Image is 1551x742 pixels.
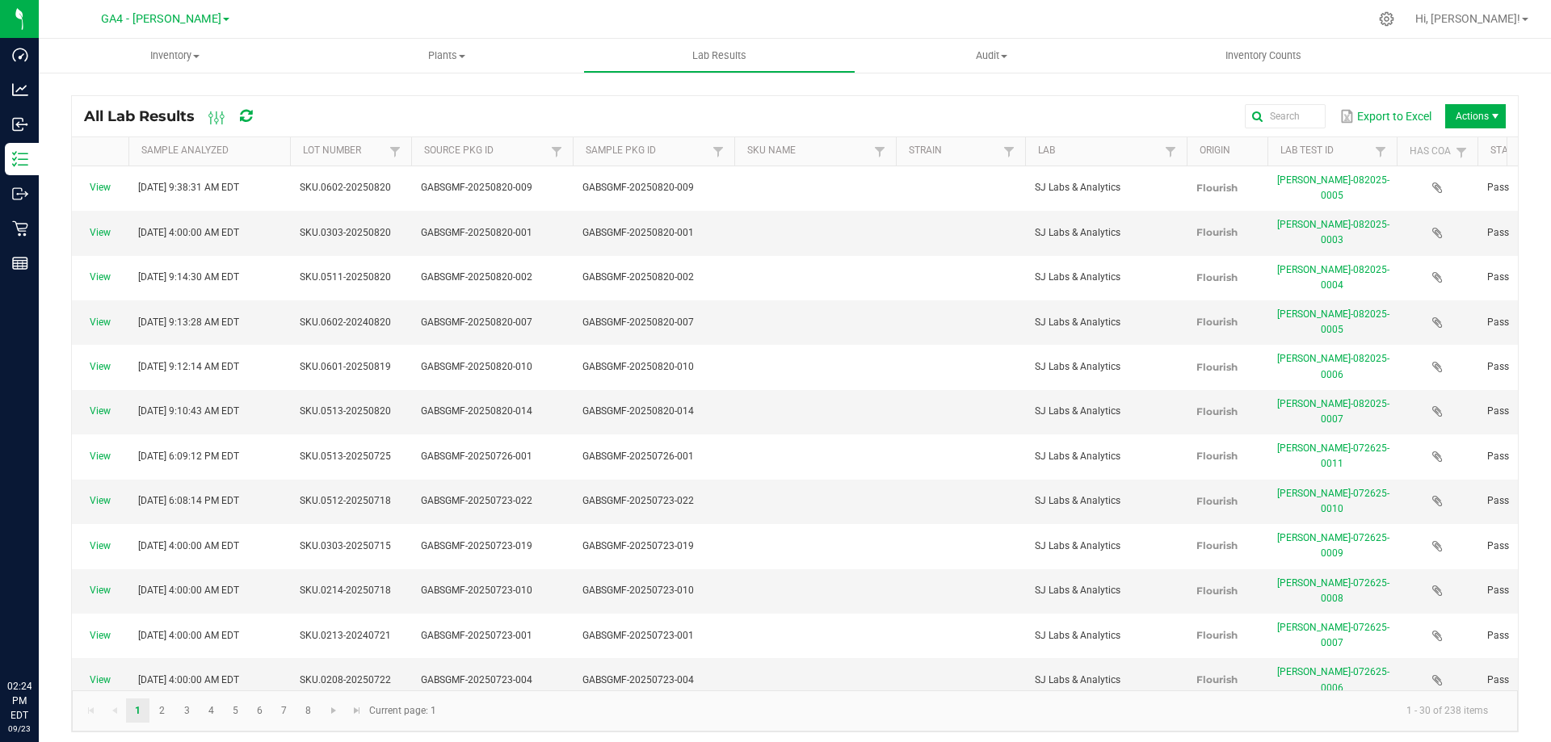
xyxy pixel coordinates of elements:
[1397,137,1477,166] th: Has CoA
[747,145,869,157] a: SKU NameSortable
[90,182,111,193] a: View
[1196,495,1238,507] span: Flourish
[1196,539,1238,551] span: Flourish
[90,630,111,641] a: View
[421,317,532,328] span: GABSGMF-20250820-007
[1277,488,1389,514] a: [PERSON_NAME]-072625-0010
[1035,317,1120,328] span: SJ Labs & Analytics
[346,698,369,723] a: Go to the last page
[1415,12,1520,25] span: Hi, [PERSON_NAME]!
[1277,666,1389,693] a: [PERSON_NAME]-072625-0006
[547,141,566,161] a: Filter
[1035,585,1120,596] span: SJ Labs & Analytics
[1035,361,1120,372] span: SJ Labs & Analytics
[138,630,239,641] span: [DATE] 4:00:00 AM EDT
[90,361,111,372] a: View
[1196,629,1238,641] span: Flourish
[582,540,694,551] span: GABSGMF-20250723-019
[12,255,28,271] inline-svg: Reports
[90,227,111,238] a: View
[1196,271,1238,283] span: Flourish
[300,361,391,372] span: SKU.0601-20250819
[1277,398,1389,425] a: [PERSON_NAME]-082025-0007
[311,39,583,73] a: Plants
[300,674,391,685] span: SKU.0208-20250722
[583,39,855,73] a: Lab Results
[138,227,239,238] span: [DATE] 4:00:00 AM EDT
[421,227,532,238] span: GABSGMF-20250820-001
[138,271,239,283] span: [DATE] 9:14:30 AM EDT
[12,186,28,202] inline-svg: Outbound
[1245,104,1326,128] input: Search
[141,145,284,157] a: Sample AnalyzedSortable
[48,610,67,630] iframe: Resource center unread badge
[1128,39,1400,73] a: Inventory Counts
[1277,577,1389,604] a: [PERSON_NAME]-072625-0008
[1196,585,1238,597] span: Flourish
[856,48,1127,63] span: Audit
[1204,48,1323,63] span: Inventory Counts
[1035,451,1120,462] span: SJ Labs & Analytics
[138,674,239,685] span: [DATE] 4:00:00 AM EDT
[1277,308,1389,335] a: [PERSON_NAME]-082025-0005
[90,317,111,328] a: View
[7,723,32,735] p: 09/23
[1335,103,1435,130] button: Export to Excel
[1487,317,1509,328] span: Pass
[300,317,391,328] span: SKU.0602-20240820
[1035,674,1120,685] span: SJ Labs & Analytics
[1196,673,1238,685] span: Flourish
[175,698,199,723] a: Page 3
[421,540,532,551] span: GABSGMF-20250723-019
[1196,182,1238,194] span: Flourish
[421,674,532,685] span: GABSGMF-20250723-004
[150,698,174,723] a: Page 2
[300,405,391,417] span: SKU.0513-20250820
[90,405,111,417] a: View
[327,704,340,717] span: Go to the next page
[909,145,998,157] a: StrainSortable
[12,116,28,132] inline-svg: Inbound
[1035,630,1120,641] span: SJ Labs & Analytics
[582,405,694,417] span: GABSGMF-20250820-014
[1487,451,1509,462] span: Pass
[1487,361,1509,372] span: Pass
[90,585,111,596] a: View
[870,141,889,161] a: Filter
[708,141,728,161] a: Filter
[224,698,247,723] a: Page 5
[248,698,271,723] a: Page 6
[12,151,28,167] inline-svg: Inventory
[138,495,239,506] span: [DATE] 6:08:14 PM EDT
[300,271,391,283] span: SKU.0511-20250820
[670,48,768,63] span: Lab Results
[12,220,28,237] inline-svg: Retail
[421,182,532,193] span: GABSGMF-20250820-009
[421,451,532,462] span: GABSGMF-20250726-001
[138,182,239,193] span: [DATE] 9:38:31 AM EDT
[582,182,694,193] span: GABSGMF-20250820-009
[582,451,694,462] span: GABSGMF-20250726-001
[84,103,280,130] div: All Lab Results
[1196,361,1238,373] span: Flourish
[1445,104,1506,128] li: Actions
[72,690,1518,732] kendo-pager: Current page: 1
[1196,316,1238,328] span: Flourish
[126,698,149,723] a: Page 1
[1490,145,1540,157] a: StatusSortable
[1487,182,1509,193] span: Pass
[1277,532,1389,559] a: [PERSON_NAME]-072625-0009
[300,182,391,193] span: SKU.0602-20250820
[300,585,391,596] span: SKU.0214-20250718
[421,361,532,372] span: GABSGMF-20250820-010
[582,361,694,372] span: GABSGMF-20250820-010
[582,271,694,283] span: GABSGMF-20250820-002
[303,145,385,157] a: Lot NumberSortable
[1487,495,1509,506] span: Pass
[1196,405,1238,417] span: Flourish
[138,405,239,417] span: [DATE] 9:10:43 AM EDT
[1277,174,1389,201] a: [PERSON_NAME]-082025-0005
[385,141,405,161] a: Filter
[1161,141,1180,161] a: Filter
